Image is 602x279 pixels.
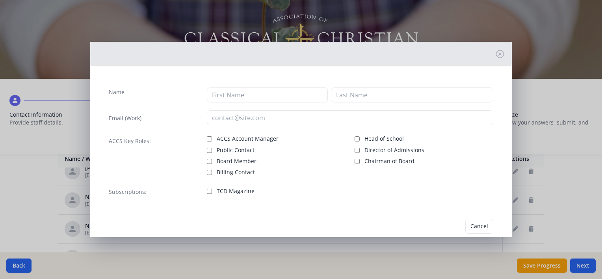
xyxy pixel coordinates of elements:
label: Email (Work) [109,114,141,122]
input: Chairman of Board [355,159,360,164]
span: Head of School [364,135,404,143]
input: Billing Contact [207,170,212,175]
span: TCD Magazine [217,187,255,195]
label: Name [109,88,124,96]
span: Board Member [217,157,256,165]
input: Director of Admissions [355,148,360,153]
span: Public Contact [217,146,255,154]
input: First Name [207,87,328,102]
span: Chairman of Board [364,157,414,165]
span: ACCS Account Manager [217,135,279,143]
input: contact@site.com [207,110,493,125]
input: Public Contact [207,148,212,153]
input: TCD Magazine [207,189,212,194]
input: Head of School [355,136,360,141]
input: Board Member [207,159,212,164]
button: Cancel [465,219,493,234]
span: Director of Admissions [364,146,424,154]
span: Billing Contact [217,168,255,176]
input: Last Name [331,87,493,102]
input: ACCS Account Manager [207,136,212,141]
label: Subscriptions: [109,188,147,196]
label: ACCS Key Roles: [109,137,151,145]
